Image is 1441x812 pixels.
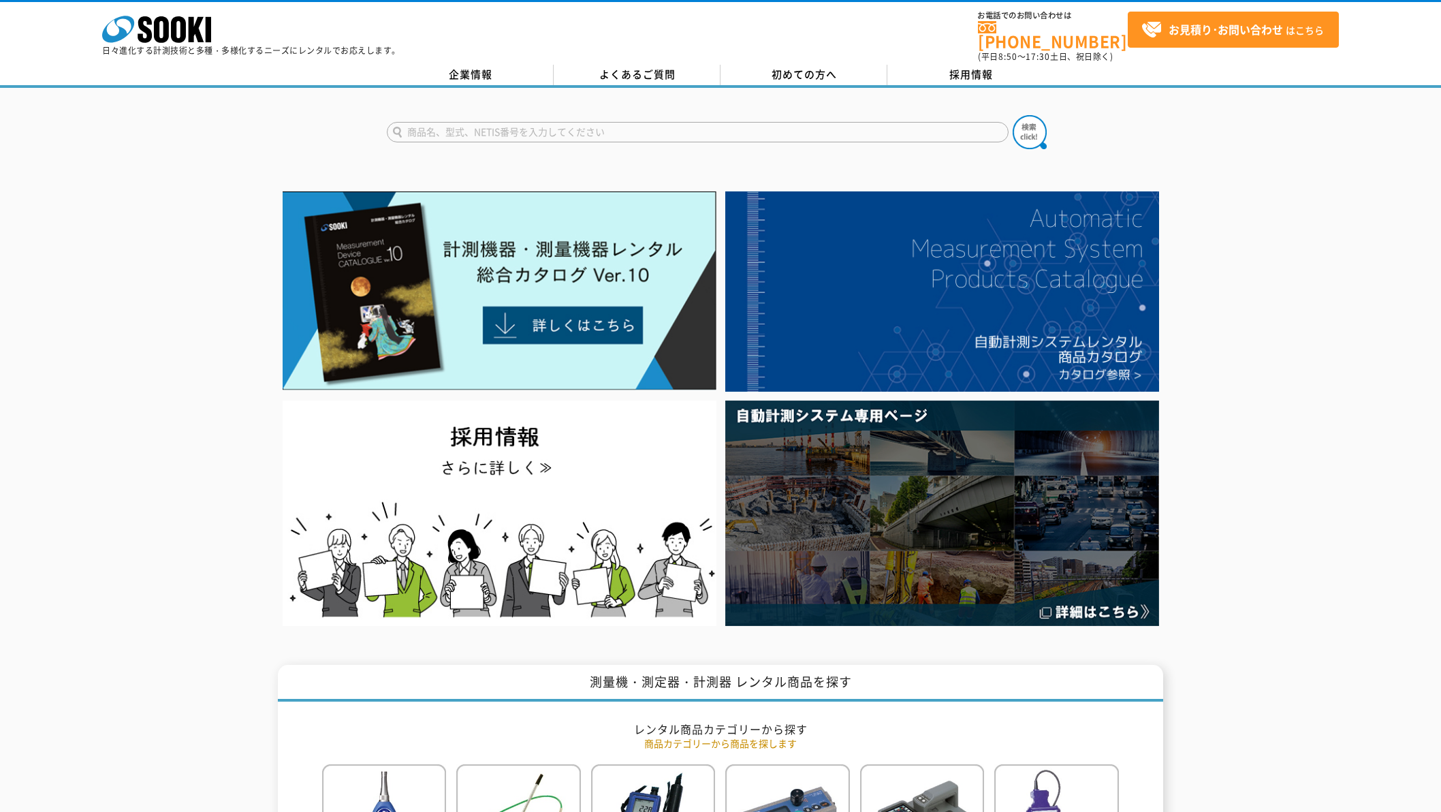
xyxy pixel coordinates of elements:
[283,401,716,626] img: SOOKI recruit
[322,722,1119,736] h2: レンタル商品カテゴリーから探す
[322,736,1119,751] p: 商品カテゴリーから商品を探します
[998,50,1017,63] span: 8:50
[387,65,554,85] a: 企業情報
[725,191,1159,392] img: 自動計測システムカタログ
[554,65,720,85] a: よくあるご質問
[1141,20,1324,40] span: はこちら
[772,67,837,82] span: 初めての方へ
[978,50,1113,63] span: (平日 ～ 土日、祝日除く)
[283,191,716,390] img: Catalog Ver10
[102,46,400,54] p: 日々進化する計測技術と多種・多様化するニーズにレンタルでお応えします。
[978,12,1128,20] span: お電話でのお問い合わせは
[1013,115,1047,149] img: btn_search.png
[387,122,1009,142] input: 商品名、型式、NETIS番号を入力してください
[887,65,1054,85] a: 採用情報
[720,65,887,85] a: 初めての方へ
[1026,50,1050,63] span: 17:30
[278,665,1163,702] h1: 測量機・測定器・計測器 レンタル商品を探す
[725,401,1159,626] img: 自動計測システム専用ページ
[1128,12,1339,48] a: お見積り･お問い合わせはこちら
[1169,21,1283,37] strong: お見積り･お問い合わせ
[978,21,1128,49] a: [PHONE_NUMBER]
